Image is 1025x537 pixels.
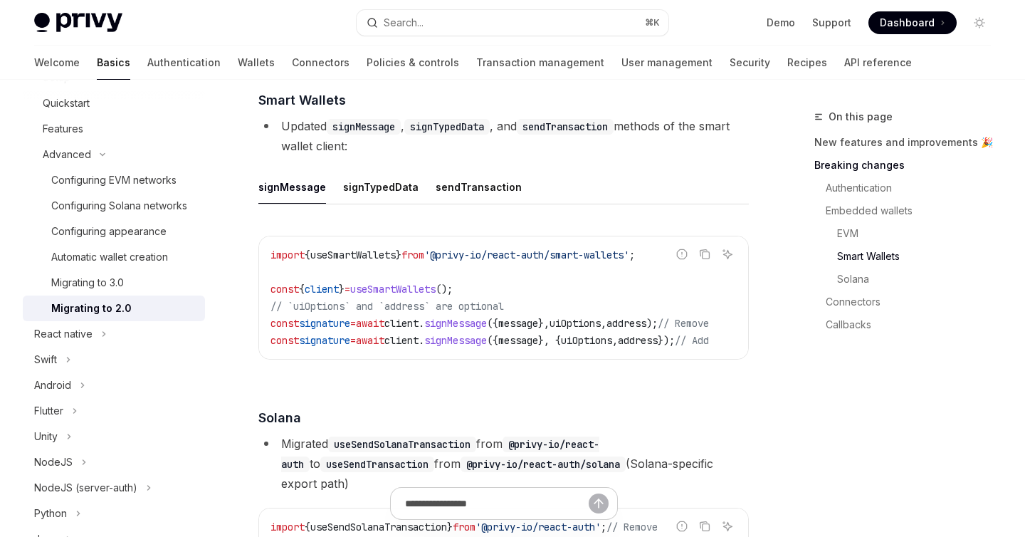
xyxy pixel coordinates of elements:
[401,249,424,261] span: from
[814,268,1002,291] a: Solana
[350,283,436,296] span: useSmartWallets
[718,245,737,264] button: Ask AI
[476,46,604,80] a: Transaction management
[43,120,83,137] div: Features
[51,197,187,214] div: Configuring Solana networks
[517,119,614,135] code: sendTransaction
[343,170,419,204] div: signTypedData
[339,283,345,296] span: }
[23,270,205,296] a: Migrating to 3.0
[814,291,1002,313] a: Connectors
[629,249,635,261] span: ;
[367,46,459,80] a: Policies & controls
[23,347,205,372] button: Toggle Swift section
[34,479,137,496] div: NodeJS (server-auth)
[424,334,487,347] span: signMessage
[258,90,346,110] span: Smart Wallets
[589,494,609,513] button: Send message
[844,46,912,80] a: API reference
[695,245,714,264] button: Copy the contents from the code block
[51,223,167,240] div: Configuring appearance
[350,317,356,330] span: =
[461,457,626,472] code: @privy-io/react-auth/solana
[270,283,299,296] span: const
[299,317,350,330] span: signature
[814,177,1002,199] a: Authentication
[606,317,646,330] span: address
[23,116,205,142] a: Features
[327,119,401,135] code: signMessage
[23,398,205,424] button: Toggle Flutter section
[673,245,691,264] button: Report incorrect code
[23,424,205,449] button: Toggle Unity section
[23,372,205,398] button: Toggle Android section
[23,167,205,193] a: Configuring EVM networks
[405,488,589,519] input: Ask a question...
[328,437,476,452] code: useSendSolanaTransaction
[767,16,795,30] a: Demo
[51,172,177,189] div: Configuring EVM networks
[270,300,504,313] span: // `uiOptions` and `address` are optional
[384,317,419,330] span: client
[538,317,550,330] span: },
[550,317,601,330] span: uiOptions
[23,90,205,116] a: Quickstart
[658,317,709,330] span: // Remove
[498,334,538,347] span: message
[498,317,538,330] span: message
[384,334,419,347] span: client
[345,283,350,296] span: =
[396,249,401,261] span: }
[270,249,305,261] span: import
[305,283,339,296] span: client
[646,317,658,330] span: );
[968,11,991,34] button: Toggle dark mode
[424,249,629,261] span: '@privy-io/react-auth/smart-wallets'
[23,475,205,501] button: Toggle NodeJS (server-auth) section
[487,334,498,347] span: ({
[299,283,305,296] span: {
[730,46,770,80] a: Security
[34,454,73,471] div: NodeJS
[538,334,561,347] span: }, {
[34,428,58,445] div: Unity
[601,317,606,330] span: ,
[787,46,827,80] a: Recipes
[814,131,1002,154] a: New features and improvements 🎉
[419,317,424,330] span: .
[320,457,434,472] code: useSendTransaction
[561,334,612,347] span: uiOptions
[814,313,1002,336] a: Callbacks
[23,142,205,167] button: Toggle Advanced section
[258,170,326,204] div: signMessage
[34,13,122,33] img: light logo
[675,334,709,347] span: // Add
[868,11,957,34] a: Dashboard
[618,334,658,347] span: address
[292,46,349,80] a: Connectors
[23,193,205,219] a: Configuring Solana networks
[404,119,490,135] code: signTypedData
[814,154,1002,177] a: Breaking changes
[43,95,90,112] div: Quickstart
[147,46,221,80] a: Authentication
[658,334,675,347] span: });
[270,334,299,347] span: const
[34,505,67,522] div: Python
[23,321,205,347] button: Toggle React native section
[34,325,93,343] div: React native
[23,449,205,475] button: Toggle NodeJS section
[356,317,384,330] span: await
[436,170,522,204] div: sendTransaction
[23,219,205,244] a: Configuring appearance
[34,46,80,80] a: Welcome
[310,249,396,261] span: useSmartWallets
[350,334,356,347] span: =
[34,377,71,394] div: Android
[43,146,91,163] div: Advanced
[51,249,168,266] div: Automatic wallet creation
[97,46,130,80] a: Basics
[258,116,749,156] li: Updated , , and methods of the smart wallet client:
[258,434,749,494] li: Migrated from to from (Solana-specific export path)
[612,334,618,347] span: ,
